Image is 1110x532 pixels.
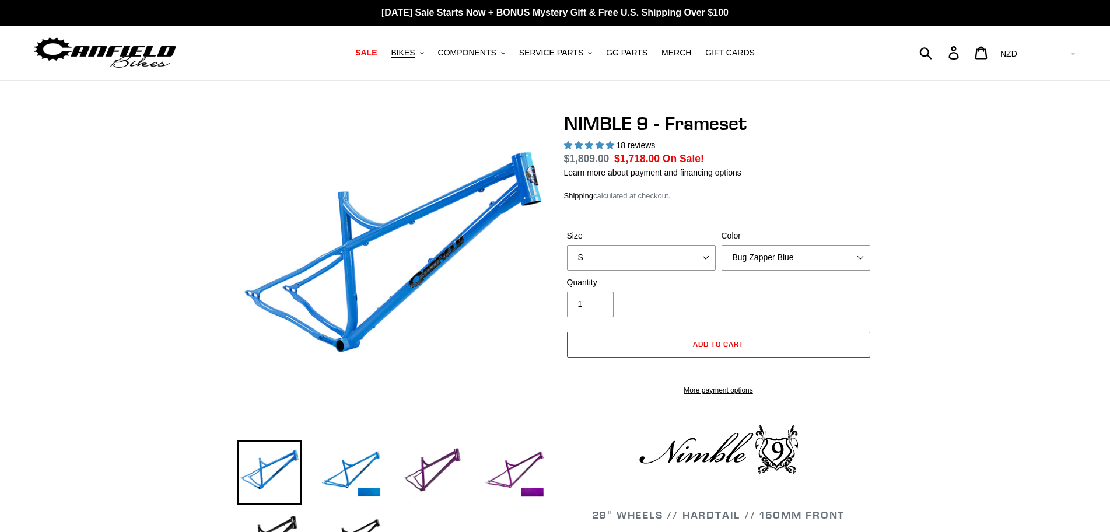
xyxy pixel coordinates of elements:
img: Load image into Gallery viewer, NIMBLE 9 - Frameset [237,440,302,505]
button: SERVICE PARTS [513,45,598,61]
input: Search [926,40,955,65]
button: Add to cart [567,332,870,358]
span: 29" WHEELS // HARDTAIL // 150MM FRONT [592,508,845,521]
img: NIMBLE 9 - Frameset [240,115,544,419]
span: GG PARTS [606,48,647,58]
img: Load image into Gallery viewer, NIMBLE 9 - Frameset [401,440,465,505]
button: BIKES [385,45,429,61]
img: Canfield Bikes [32,34,178,71]
span: 18 reviews [616,141,655,150]
span: BIKES [391,48,415,58]
label: Color [722,230,870,242]
label: Size [567,230,716,242]
h1: NIMBLE 9 - Frameset [564,113,873,135]
a: GG PARTS [600,45,653,61]
span: $1,718.00 [614,153,660,164]
span: COMPONENTS [438,48,496,58]
img: Load image into Gallery viewer, NIMBLE 9 - Frameset [319,440,383,505]
img: Load image into Gallery viewer, NIMBLE 9 - Frameset [482,440,547,505]
a: MERCH [656,45,697,61]
span: SERVICE PARTS [519,48,583,58]
span: On Sale! [663,151,704,166]
span: MERCH [661,48,691,58]
a: GIFT CARDS [699,45,761,61]
a: More payment options [567,385,870,395]
s: $1,809.00 [564,153,610,164]
span: 4.89 stars [564,141,617,150]
span: GIFT CARDS [705,48,755,58]
button: COMPONENTS [432,45,511,61]
a: Learn more about payment and financing options [564,168,741,177]
a: SALE [349,45,383,61]
span: SALE [355,48,377,58]
div: calculated at checkout. [564,190,873,202]
a: Shipping [564,191,594,201]
span: Add to cart [693,339,744,348]
label: Quantity [567,276,716,289]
